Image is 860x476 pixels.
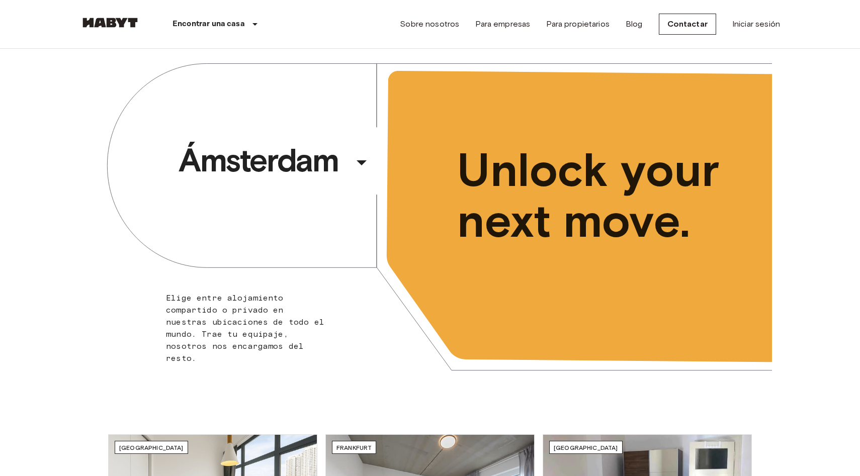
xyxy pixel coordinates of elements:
[659,14,716,35] a: Contactar
[554,444,618,451] span: [GEOGRAPHIC_DATA]
[546,18,610,30] a: Para propietarios
[475,18,530,30] a: Para empresas
[179,140,350,180] span: Ámsterdam
[119,444,184,451] span: [GEOGRAPHIC_DATA]
[336,444,372,451] span: Frankfurt
[175,137,378,183] button: Ámsterdam
[166,293,324,363] span: Elige entre alojamiento compartido o privado en nuestras ubicaciones de todo el mundo. Trae tu eq...
[80,18,140,28] img: Habyt
[626,18,643,30] a: Blog
[400,18,459,30] a: Sobre nosotros
[457,145,731,246] span: Unlock your next move.
[732,18,780,30] a: Iniciar sesión
[173,18,245,30] p: Encontrar una casa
